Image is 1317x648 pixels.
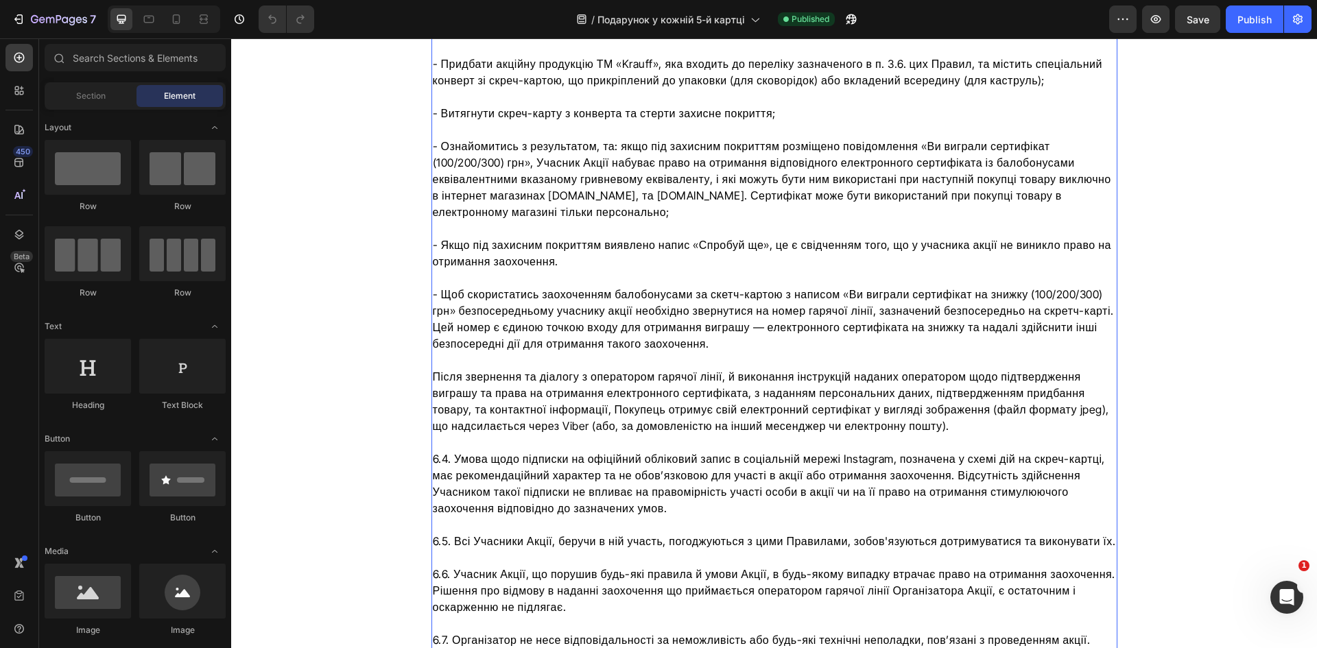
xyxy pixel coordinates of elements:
[1187,14,1209,25] span: Save
[1226,5,1283,33] button: Publish
[5,5,102,33] button: 7
[597,12,745,27] span: Подарунок у кожній 5-й картці
[139,399,226,411] div: Text Block
[259,5,314,33] div: Undo/Redo
[45,200,131,213] div: Row
[45,44,226,71] input: Search Sections & Elements
[1175,5,1220,33] button: Save
[45,545,69,557] span: Media
[13,146,33,157] div: 450
[10,251,33,262] div: Beta
[1298,560,1309,571] span: 1
[1237,12,1272,27] div: Publish
[204,540,226,562] span: Toggle open
[1270,581,1303,614] iframe: Intercom live chat
[45,287,131,299] div: Row
[76,90,106,102] span: Section
[204,428,226,450] span: Toggle open
[45,320,62,333] span: Text
[591,12,595,27] span: /
[139,200,226,213] div: Row
[45,512,131,524] div: Button
[231,38,1317,648] iframe: Design area
[204,315,226,337] span: Toggle open
[139,287,226,299] div: Row
[45,624,131,636] div: Image
[45,399,131,411] div: Heading
[139,512,226,524] div: Button
[792,13,829,25] span: Published
[164,90,195,102] span: Element
[139,624,226,636] div: Image
[204,117,226,139] span: Toggle open
[45,121,71,134] span: Layout
[45,433,70,445] span: Button
[90,11,96,27] p: 7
